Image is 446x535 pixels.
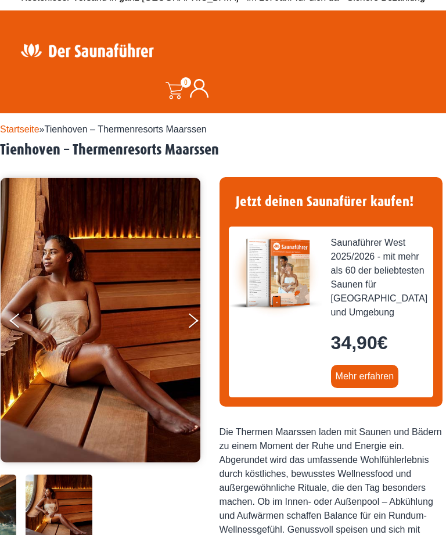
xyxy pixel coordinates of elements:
span: 0 [181,77,191,88]
a: Mehr erfahren [331,365,399,388]
h4: Jetzt deinen Saunafürer kaufen! [229,186,433,217]
span: € [377,332,388,353]
button: Next [186,308,215,337]
button: Previous [10,308,39,337]
bdi: 34,90 [331,332,388,353]
img: der-saunafuehrer-2025-west.jpg [229,227,322,319]
span: Saunaführer West 2025/2026 - mit mehr als 60 der beliebtesten Saunen für [GEOGRAPHIC_DATA] und Um... [331,236,428,319]
span: Tienhoven – Thermenresorts Maarssen [45,124,207,134]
